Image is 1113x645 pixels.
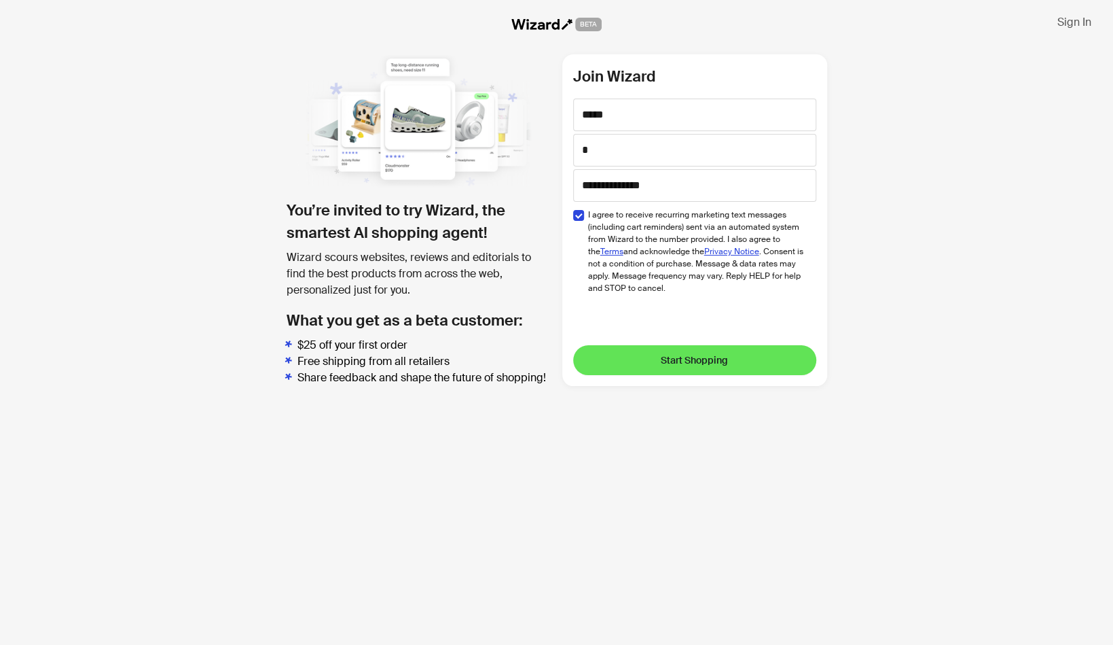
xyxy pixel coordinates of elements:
h2: Join Wizard [573,65,816,88]
span: Sign In [1057,15,1091,29]
li: Share feedback and shape the future of shopping! [297,370,551,386]
a: Terms [600,246,623,257]
h1: You’re invited to try Wizard, the smartest AI shopping agent! [287,199,551,244]
button: Sign In [1046,11,1102,33]
li: Free shipping from all retailers [297,353,551,370]
span: BETA [575,18,602,31]
li: $25 off your first order [297,337,551,353]
button: Start Shopping [573,345,816,375]
span: Start Shopping [661,354,728,366]
span: I agree to receive recurring marketing text messages (including cart reminders) sent via an autom... [588,209,806,294]
a: Privacy Notice [704,246,759,257]
h2: What you get as a beta customer: [287,309,551,332]
div: Wizard scours websites, reviews and editorials to find the best products from across the web, per... [287,249,551,298]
